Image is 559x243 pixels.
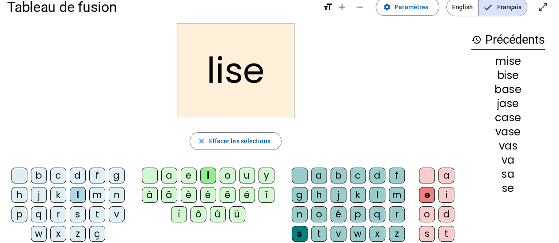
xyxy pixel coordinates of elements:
[350,187,366,203] div: k
[471,127,545,137] div: vase
[259,187,274,203] div: î
[438,206,454,222] div: d
[471,70,545,81] div: bise
[395,2,428,12] span: Paramètres
[471,141,545,151] div: vas
[389,206,405,222] div: r
[70,226,86,242] div: z
[471,169,545,179] div: sa
[311,168,327,183] div: a
[142,187,158,203] div: à
[471,98,545,109] div: jase
[331,187,346,203] div: j
[190,132,281,150] button: Effacer les sélections
[311,206,327,222] div: o
[311,187,327,203] div: h
[31,226,47,242] div: w
[331,226,346,242] div: v
[471,183,545,194] div: se
[471,84,545,95] div: base
[389,187,405,203] div: m
[31,168,47,183] div: b
[369,187,385,203] div: l
[471,112,545,123] div: case
[190,206,206,222] div: ô
[292,226,308,242] div: s
[471,34,482,45] mat-icon: history
[538,2,548,12] mat-icon: open_in_full
[419,187,435,203] div: e
[419,226,435,242] div: s
[200,168,216,183] div: i
[181,187,197,203] div: è
[177,23,294,118] h2: lise
[350,168,366,183] div: c
[292,206,308,222] div: n
[50,206,66,222] div: r
[50,226,66,242] div: x
[369,206,385,222] div: q
[197,137,205,145] mat-icon: close
[209,136,270,146] span: Effacer les sélections
[89,187,105,203] div: m
[50,168,66,183] div: c
[471,155,545,165] div: va
[109,187,125,203] div: n
[239,168,255,183] div: u
[259,168,274,183] div: y
[438,226,454,242] div: t
[350,206,366,222] div: p
[389,168,405,183] div: f
[31,206,47,222] div: q
[11,187,27,203] div: h
[161,187,177,203] div: â
[337,2,347,12] mat-icon: add
[239,187,255,203] div: ë
[70,168,86,183] div: d
[109,206,125,222] div: v
[70,187,86,203] div: l
[210,206,226,222] div: û
[171,206,187,222] div: ï
[229,206,245,222] div: ü
[471,56,545,67] div: mise
[109,168,125,183] div: g
[89,206,105,222] div: t
[438,168,454,183] div: a
[220,187,236,203] div: ê
[181,168,197,183] div: e
[311,226,327,242] div: t
[354,2,365,12] mat-icon: remove
[292,187,308,203] div: g
[89,226,105,242] div: ç
[369,226,385,242] div: x
[220,168,236,183] div: o
[350,226,366,242] div: w
[331,168,346,183] div: b
[50,187,66,203] div: k
[11,206,27,222] div: p
[89,168,105,183] div: f
[323,2,333,12] mat-icon: format_size
[31,187,47,203] div: j
[70,206,86,222] div: s
[369,168,385,183] div: d
[383,3,391,11] mat-icon: settings
[419,206,435,222] div: o
[438,187,454,203] div: i
[471,30,545,50] h3: Précédents
[200,187,216,203] div: é
[389,226,405,242] div: z
[331,206,346,222] div: é
[161,168,177,183] div: a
